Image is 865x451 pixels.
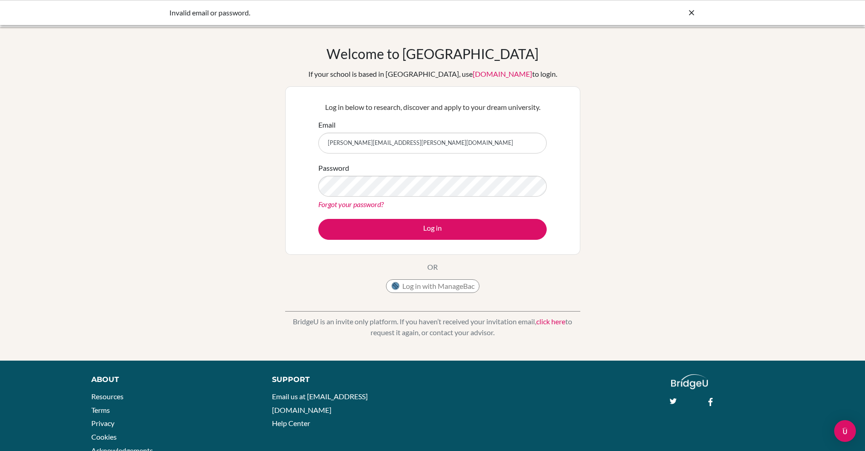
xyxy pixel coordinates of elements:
a: Forgot your password? [318,200,384,208]
a: Terms [91,406,110,414]
a: click here [536,317,565,326]
a: Help Center [272,419,310,427]
a: Email us at [EMAIL_ADDRESS][DOMAIN_NAME] [272,392,368,414]
p: Log in below to research, discover and apply to your dream university. [318,102,547,113]
p: BridgeU is an invite only platform. If you haven’t received your invitation email, to request it ... [285,316,580,338]
p: OR [427,262,438,273]
label: Email [318,119,336,130]
a: [DOMAIN_NAME] [473,69,532,78]
h1: Welcome to [GEOGRAPHIC_DATA] [326,45,539,62]
label: Password [318,163,349,173]
div: About [91,374,252,385]
a: Cookies [91,432,117,441]
div: If your school is based in [GEOGRAPHIC_DATA], use to login. [308,69,557,79]
div: Invalid email or password. [169,7,560,18]
a: Privacy [91,419,114,427]
div: Support [272,374,422,385]
button: Log in [318,219,547,240]
img: logo_white@2x-f4f0deed5e89b7ecb1c2cc34c3e3d731f90f0f143d5ea2071677605dd97b5244.png [671,374,708,389]
div: Open Intercom Messenger [834,420,856,442]
a: Resources [91,392,124,401]
button: Log in with ManageBac [386,279,479,293]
